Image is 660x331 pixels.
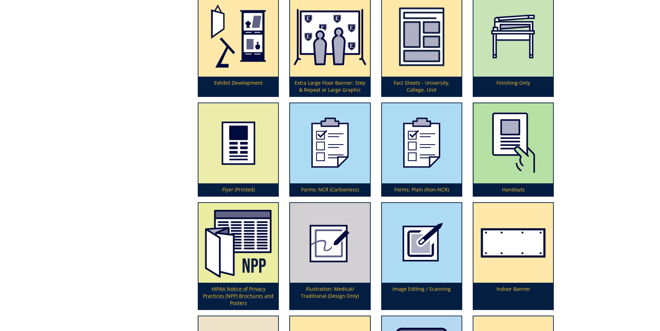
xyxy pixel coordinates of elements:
p: Exhibit Development [198,77,278,96]
a: HIPAA Notice of Privacy Practices (NPP) Brochures and Posters [198,203,278,309]
img: hipaa%20notice%20of%20privacy%20practices%20brochures%20and%20posters-64bff8af764eb2.37019104.png [198,203,278,283]
p: Finishing Only [473,77,553,96]
img: forms-icon-5990f628b38ca0.82040006.png [290,103,370,183]
p: Illustration: Medical/ Traditional (Design Only) [290,283,370,309]
img: printed-flyer-59492a1d837e36.61044604.png [198,103,278,183]
a: Indoor Banner [473,203,553,309]
a: Handouts [473,103,553,196]
p: Flyer (Printed) [198,183,278,196]
a: Forms: NCR (Carbonless) [290,103,370,196]
a: Image Editing / Scanning [382,203,462,309]
a: Forms: Plain (Non-NCR) [382,103,462,196]
img: illustration-594922f2aac2d7.82608901.png [290,203,370,283]
p: Handouts [473,183,553,196]
a: Flyer (Printed) [198,103,278,196]
p: Forms: Plain (Non-NCR) [382,183,462,196]
img: image-editing-5949231040edd3.21314940.png [382,203,462,283]
a: Illustration: Medical/ Traditional (Design Only) [290,203,370,309]
p: HIPAA Notice of Privacy Practices (NPP) Brochures and Posters [198,283,278,309]
p: Indoor Banner [473,283,553,309]
img: indoor-banner-594923681c52c5.63377287.png [473,203,553,283]
p: Extra Large Floor Banner: Step & Repeat or Large Graphic [290,77,370,96]
img: forms-icon-5990f644d83108.76750562.png [382,103,462,183]
p: Forms: NCR (Carbonless) [290,183,370,196]
p: Fact Sheets - University, College, Unit [382,77,462,96]
p: Image Editing / Scanning [382,283,462,309]
img: handouts-syllabi-5a5662ba7515c9.26193872.png [473,103,553,183]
